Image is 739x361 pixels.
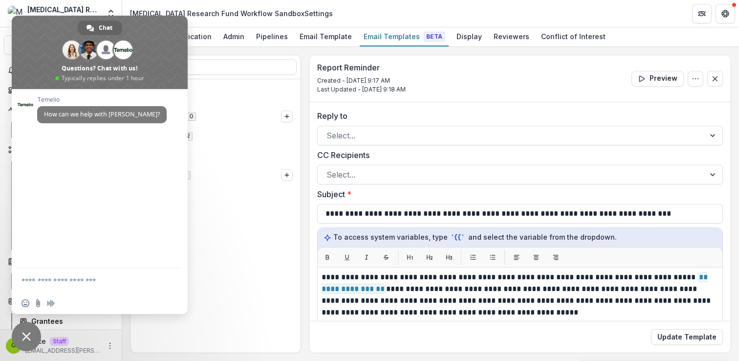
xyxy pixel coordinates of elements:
button: Bold [320,249,335,265]
p: [EMAIL_ADDRESS][PERSON_NAME][DOMAIN_NAME] [25,346,100,355]
button: Italic [359,249,374,265]
span: Temelio [37,96,167,103]
span: Foundation [27,15,60,23]
div: [MEDICAL_DATA] Research Fund Workflow Sandbox [27,4,100,15]
a: Grantees [16,313,118,329]
button: Get Help [716,4,735,23]
span: Audio message [47,299,55,307]
button: Search... [4,35,118,55]
div: Admin [219,29,248,44]
button: Align left [509,249,524,265]
button: Options [281,111,293,122]
p: Last Updated - [DATE] 9:18 AM [317,85,406,94]
button: Open Workflows [4,142,118,158]
span: Send a file [34,299,42,307]
button: List [485,249,500,265]
button: Open Activity [4,102,118,118]
button: List [465,249,481,265]
label: Reply to [317,110,717,122]
div: Proposal0Options [134,109,297,124]
button: More [104,340,116,352]
div: Grantees [31,316,110,326]
button: H1 [402,249,418,265]
textarea: Compose your message... [22,268,158,293]
a: Pipelines [252,27,292,46]
div: Conflict of Interest [537,29,609,44]
button: H2 [422,249,437,265]
button: Open Documents [4,254,118,270]
span: 0 [187,113,196,120]
button: H3 [441,249,457,265]
div: Reviewers [490,29,533,44]
span: Beta [424,32,445,42]
button: Close [707,71,723,87]
span: Chat [99,21,112,35]
div: Pipelines [252,29,292,44]
button: Partners [692,4,712,23]
img: Misophonia Research Fund Workflow Sandbox [8,6,23,22]
code: `{{` [450,232,466,243]
a: Display [453,27,486,46]
div: Email Template [296,29,356,44]
span: Insert an emoji [22,299,29,307]
a: Reviewers [490,27,533,46]
button: Underline [339,249,355,265]
button: Update Template [651,329,723,345]
p: Staff [50,337,69,346]
h3: Report Reminder [317,63,406,72]
div: System0Options [134,167,297,183]
button: Notifications [4,63,118,78]
div: Pipeline2 [134,128,297,144]
span: 2 [184,132,193,140]
p: Created - [DATE] 9:17 AM [317,76,406,85]
a: Dashboard [4,82,118,98]
a: Admin [219,27,248,46]
button: Strikethrough [378,249,394,265]
label: Subject [317,188,717,200]
button: Open entity switcher [104,4,118,23]
button: Align center [528,249,544,265]
a: Email Templates Beta [360,27,449,46]
a: Close chat [12,322,41,351]
div: Email Templates [360,29,449,44]
div: Report4 [134,148,297,163]
div: Task23 [134,89,297,105]
p: To access system variables, type and select the variable from the dropdown. [324,232,717,243]
button: Preview [631,71,684,87]
label: CC Recipients [317,149,717,161]
div: Display [453,29,486,44]
div: Grace [11,342,16,349]
a: Email Template [296,27,356,46]
button: Options [281,169,293,181]
span: How can we help with [PERSON_NAME]? [44,110,160,118]
div: [MEDICAL_DATA] Research Fund Workflow Sandbox Settings [130,8,333,19]
button: Align right [548,249,564,265]
button: Options [688,71,703,87]
a: Conflict of Interest [537,27,609,46]
button: Open Contacts [4,293,118,309]
nav: breadcrumb [126,6,337,21]
a: Chat [78,21,122,35]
